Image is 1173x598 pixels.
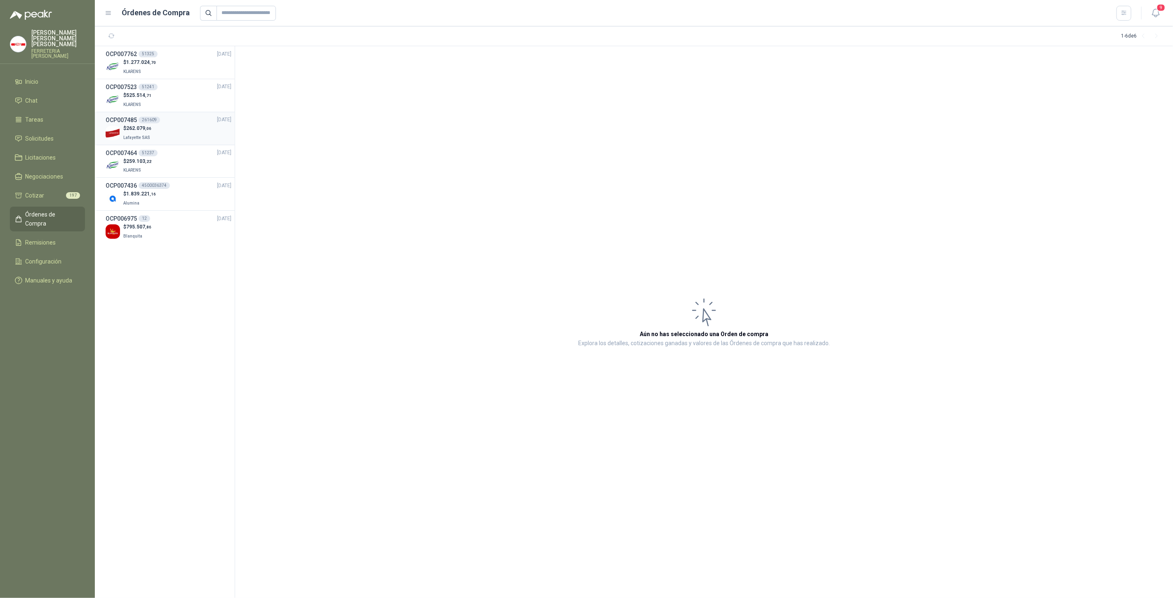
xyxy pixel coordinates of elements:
div: 4500036374 [139,182,170,189]
span: ,70 [150,60,156,65]
span: [DATE] [217,50,231,58]
span: [DATE] [217,83,231,91]
span: Tareas [26,115,44,124]
div: 261609 [139,117,160,123]
a: Manuales y ayuda [10,273,85,288]
span: Cotizar [26,191,45,200]
a: Cotizar197 [10,188,85,203]
a: Órdenes de Compra [10,207,85,231]
div: 12 [139,215,150,222]
span: [DATE] [217,116,231,124]
a: Solicitudes [10,131,85,146]
span: KLARENS [123,168,141,172]
span: KLARENS [123,102,141,107]
span: 9 [1157,4,1166,12]
p: [PERSON_NAME] [PERSON_NAME] [PERSON_NAME] [31,30,85,47]
img: Company Logo [106,93,120,107]
span: [DATE] [217,149,231,157]
span: KLARENS [123,69,141,74]
a: Tareas [10,112,85,127]
h3: OCP007485 [106,115,137,125]
button: 9 [1148,6,1163,21]
span: Chat [26,96,38,105]
div: 51325 [139,51,158,57]
span: ,71 [145,93,151,98]
span: 259.103 [126,158,151,164]
div: 51241 [139,84,158,90]
p: $ [123,92,151,99]
img: Company Logo [106,191,120,206]
span: Alumina [123,201,139,205]
span: [DATE] [217,215,231,223]
h3: OCP007523 [106,82,137,92]
span: Configuración [26,257,62,266]
h1: Órdenes de Compra [122,7,190,19]
span: Licitaciones [26,153,56,162]
span: 262.079 [126,125,151,131]
span: 197 [66,192,80,199]
h3: OCP007464 [106,148,137,158]
a: OCP00752351241[DATE] Company Logo$525.514,71KLARENS [106,82,231,108]
span: Solicitudes [26,134,54,143]
h3: Aún no has seleccionado una Orden de compra [640,330,768,339]
span: ,86 [145,225,151,229]
h3: OCP007762 [106,49,137,59]
h3: OCP007436 [106,181,137,190]
span: Manuales y ayuda [26,276,73,285]
div: 51237 [139,150,158,156]
p: FERRETERIA [PERSON_NAME] [31,49,85,59]
h3: OCP006975 [106,214,137,223]
span: Negociaciones [26,172,64,181]
a: OCP00776251325[DATE] Company Logo$1.277.024,70KLARENS [106,49,231,75]
span: Órdenes de Compra [26,210,77,228]
a: Chat [10,93,85,108]
p: $ [123,125,152,132]
img: Company Logo [10,36,26,52]
span: 1.839.221 [126,191,156,197]
a: Remisiones [10,235,85,250]
span: ,22 [145,159,151,164]
a: OCP00746451237[DATE] Company Logo$259.103,22KLARENS [106,148,231,174]
p: $ [123,190,156,198]
p: $ [123,158,151,165]
span: Lafayette SAS [123,135,150,140]
img: Company Logo [106,224,120,239]
a: Inicio [10,74,85,89]
span: 795.507 [126,224,151,230]
a: Licitaciones [10,150,85,165]
p: Explora los detalles, cotizaciones ganadas y valores de las Órdenes de compra que has realizado. [578,339,830,348]
span: [DATE] [217,182,231,190]
div: 1 - 6 de 6 [1121,30,1163,43]
span: Inicio [26,77,39,86]
p: $ [123,223,151,231]
img: Logo peakr [10,10,52,20]
span: Blanquita [123,234,142,238]
a: OCP007485261609[DATE] Company Logo$262.079,06Lafayette SAS [106,115,231,141]
a: Configuración [10,254,85,269]
a: Negociaciones [10,169,85,184]
img: Company Logo [106,158,120,173]
span: 525.514 [126,92,151,98]
p: $ [123,59,156,66]
a: OCP0074364500036374[DATE] Company Logo$1.839.221,16Alumina [106,181,231,207]
span: 1.277.024 [126,59,156,65]
img: Company Logo [106,60,120,74]
span: ,06 [145,126,151,131]
span: ,16 [150,192,156,196]
img: Company Logo [106,126,120,140]
span: Remisiones [26,238,56,247]
a: OCP00697512[DATE] Company Logo$795.507,86Blanquita [106,214,231,240]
